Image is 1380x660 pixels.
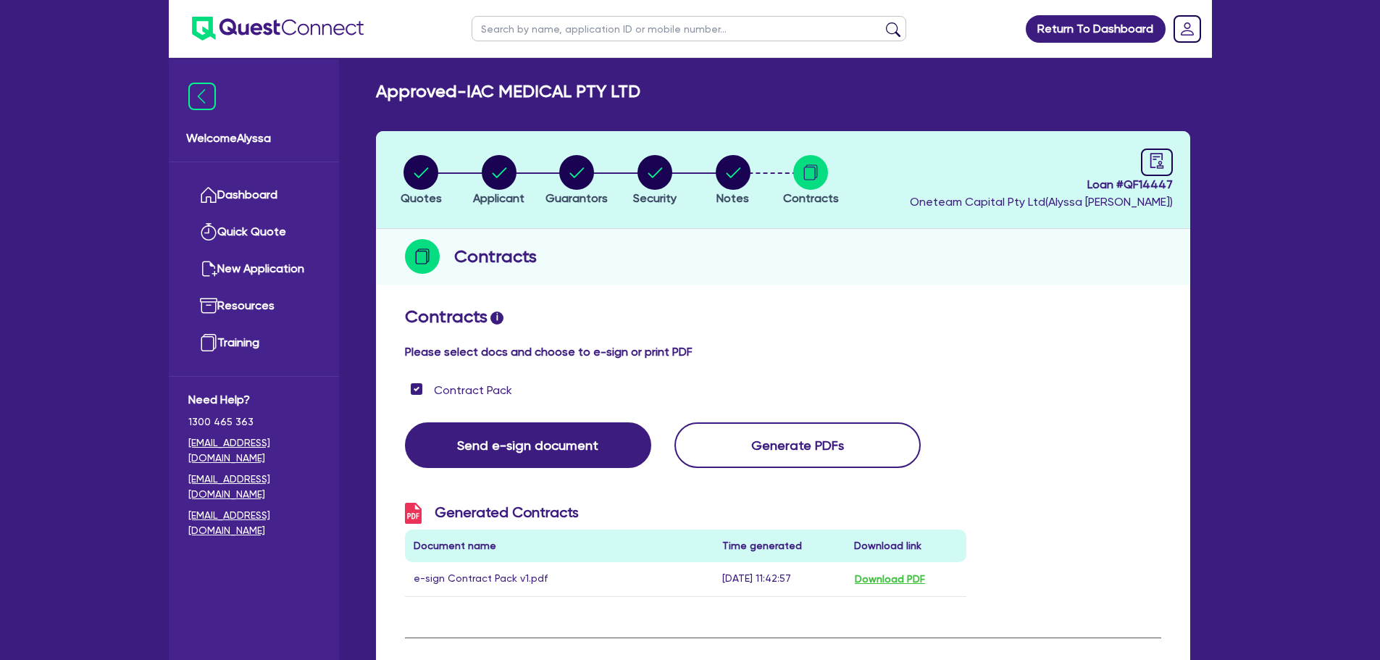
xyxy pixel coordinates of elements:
[910,176,1173,193] span: Loan # QF14447
[405,345,1161,359] h4: Please select docs and choose to e-sign or print PDF
[405,239,440,274] img: step-icon
[473,191,524,205] span: Applicant
[200,223,217,241] img: quick-quote
[400,154,443,208] button: Quotes
[405,530,714,562] th: Document name
[405,503,422,524] img: icon-pdf
[200,297,217,314] img: resources
[200,334,217,351] img: training
[715,154,751,208] button: Notes
[188,414,319,430] span: 1300 465 363
[632,154,677,208] button: Security
[783,191,839,205] span: Contracts
[674,422,921,468] button: Generate PDFs
[188,472,319,502] a: [EMAIL_ADDRESS][DOMAIN_NAME]
[490,312,503,325] span: i
[472,16,906,41] input: Search by name, application ID or mobile number...
[910,195,1173,209] span: Oneteam Capital Pty Ltd ( Alyssa [PERSON_NAME] )
[1168,10,1206,48] a: Dropdown toggle
[434,382,512,399] label: Contract Pack
[405,503,967,524] h3: Generated Contracts
[188,214,319,251] a: Quick Quote
[545,191,608,205] span: Guarantors
[714,562,845,597] td: [DATE] 11:42:57
[1149,153,1165,169] span: audit
[633,191,677,205] span: Security
[716,191,749,205] span: Notes
[188,177,319,214] a: Dashboard
[188,288,319,325] a: Resources
[188,391,319,409] span: Need Help?
[405,422,651,468] button: Send e-sign document
[854,571,926,588] button: Download PDF
[472,154,525,208] button: Applicant
[782,154,840,208] button: Contracts
[405,562,714,597] td: e-sign Contract Pack v1.pdf
[200,260,217,277] img: new-application
[1026,15,1166,43] a: Return To Dashboard
[186,130,322,147] span: Welcome Alyssa
[454,243,537,270] h2: Contracts
[188,508,319,538] a: [EMAIL_ADDRESS][DOMAIN_NAME]
[1141,149,1173,176] a: audit
[401,191,442,205] span: Quotes
[545,154,609,208] button: Guarantors
[714,530,845,562] th: Time generated
[188,83,216,110] img: icon-menu-close
[188,251,319,288] a: New Application
[405,306,1161,327] h2: Contracts
[845,530,966,562] th: Download link
[192,17,364,41] img: quest-connect-logo-blue
[376,81,640,102] h2: Approved - IAC MEDICAL PTY LTD
[188,435,319,466] a: [EMAIL_ADDRESS][DOMAIN_NAME]
[188,325,319,362] a: Training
